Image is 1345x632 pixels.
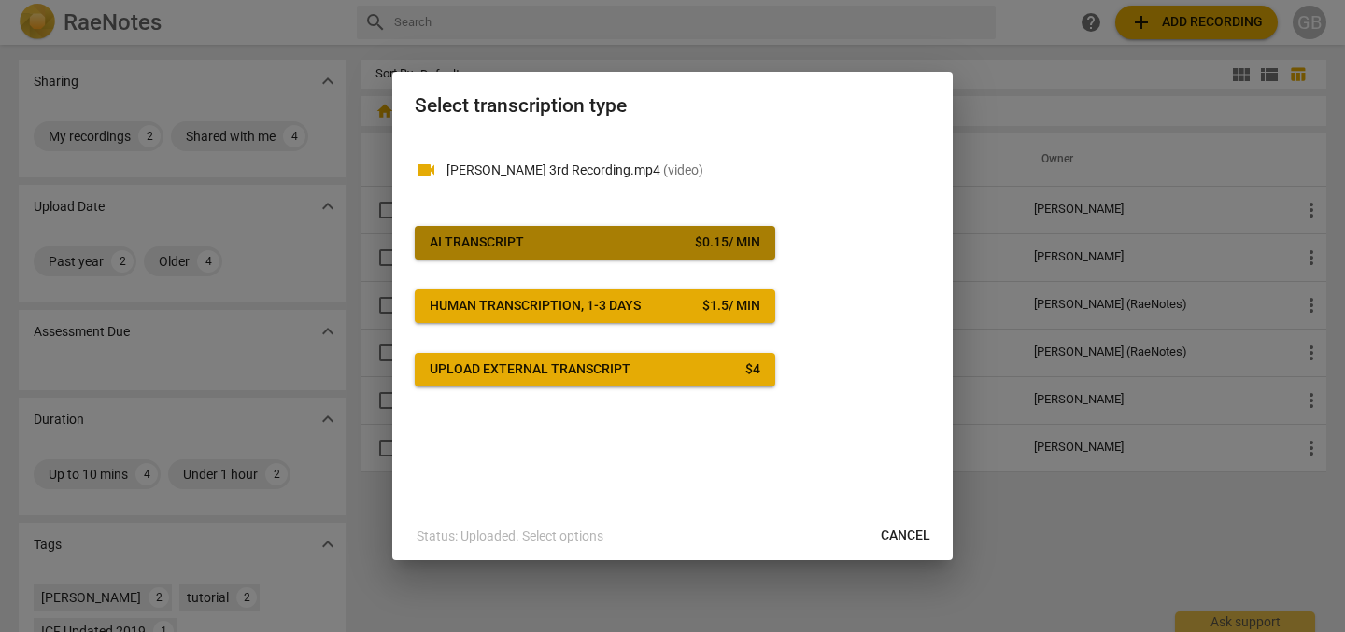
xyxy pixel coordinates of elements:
span: ( video ) [663,162,703,177]
span: Cancel [881,527,930,545]
div: Human transcription, 1-3 days [430,297,641,316]
span: videocam [415,159,437,181]
button: Human transcription, 1-3 days$1.5/ min [415,289,775,323]
button: Cancel [866,519,945,553]
div: Upload external transcript [430,360,630,379]
div: $ 4 [745,360,760,379]
div: $ 0.15 / min [695,233,760,252]
button: Upload external transcript$4 [415,353,775,386]
h2: Select transcription type [415,94,930,118]
button: AI Transcript$0.15/ min [415,226,775,260]
p: Status: Uploaded. Select options [417,527,603,546]
div: $ 1.5 / min [702,297,760,316]
p: Hudson 3rd Recording.mp4(video) [446,161,930,180]
div: AI Transcript [430,233,524,252]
